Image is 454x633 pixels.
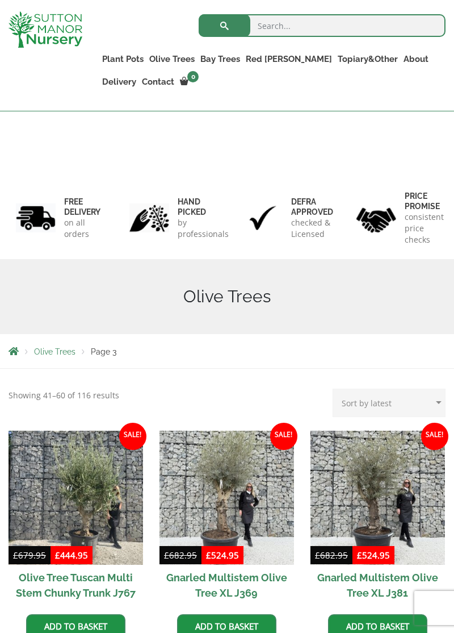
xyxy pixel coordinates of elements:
a: Sale! Gnarled Multistem Olive Tree XL J369 [159,431,294,606]
a: About [401,51,431,67]
a: Contact [139,74,177,90]
a: 0 [177,74,202,90]
a: Red [PERSON_NAME] [243,51,335,67]
bdi: 444.95 [55,549,88,561]
a: Plant Pots [99,51,146,67]
img: Gnarled Multistem Olive Tree XL J369 [159,431,294,565]
span: 0 [187,71,199,82]
nav: Breadcrumbs [9,347,445,356]
span: Sale! [119,423,146,450]
span: Sale! [270,423,297,450]
img: Gnarled Multistem Olive Tree XL J381 [310,431,445,565]
span: £ [164,549,169,561]
a: Olive Trees [146,51,197,67]
h6: Defra approved [291,197,333,217]
select: Shop order [333,389,445,417]
a: Sale! Gnarled Multistem Olive Tree XL J381 [310,431,445,606]
p: on all orders [64,217,100,240]
h6: hand picked [178,197,229,217]
h1: Olive Trees [9,286,445,307]
a: Delivery [99,74,139,90]
bdi: 682.95 [315,549,348,561]
a: Olive Trees [34,347,75,356]
img: Olive Tree Tuscan Multi Stem Chunky Trunk J767 [9,431,143,565]
bdi: 682.95 [164,549,197,561]
img: 2.jpg [129,203,169,232]
bdi: 679.95 [13,549,46,561]
span: Sale! [421,423,448,450]
p: by professionals [178,217,229,240]
a: Sale! Olive Tree Tuscan Multi Stem Chunky Trunk J767 [9,431,143,606]
p: consistent price checks [405,211,444,245]
h2: Gnarled Multistem Olive Tree XL J369 [159,565,294,606]
span: £ [315,549,320,561]
span: Page 3 [91,347,116,356]
h6: FREE DELIVERY [64,197,100,217]
span: £ [55,549,60,561]
bdi: 524.95 [206,549,239,561]
span: £ [357,549,362,561]
span: £ [206,549,211,561]
p: Showing 41–60 of 116 results [9,389,119,402]
h2: Olive Tree Tuscan Multi Stem Chunky Trunk J767 [9,565,143,606]
h2: Gnarled Multistem Olive Tree XL J381 [310,565,445,606]
p: checked & Licensed [291,217,333,240]
h6: Price promise [405,191,444,211]
img: 1.jpg [16,203,56,232]
bdi: 524.95 [357,549,390,561]
a: Bay Trees [197,51,243,67]
img: 3.jpg [243,203,283,232]
a: Topiary&Other [335,51,401,67]
input: Search... [199,14,445,37]
img: 4.jpg [356,201,396,235]
img: logo [9,11,82,48]
span: £ [13,549,18,561]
